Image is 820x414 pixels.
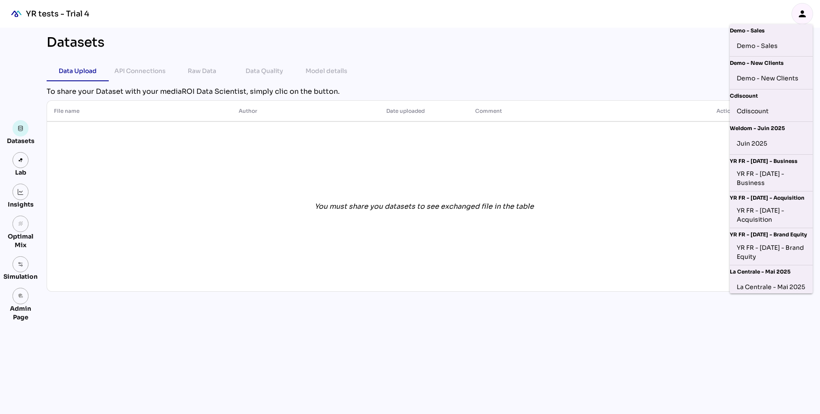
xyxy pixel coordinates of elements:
div: YR FR - [DATE] - Acquisition [737,206,806,224]
div: YR FR - [DATE] - Business [730,155,813,166]
div: API Connections [114,66,166,76]
th: Author [232,101,379,121]
div: YR FR - [DATE] - Acquisition [730,191,813,203]
div: YR tests - Trial 4 [26,9,89,19]
div: Datasets [47,35,104,50]
i: person [797,9,807,19]
div: Demo - Sales [730,24,813,35]
div: Data Quality [246,66,283,76]
div: Admin Page [3,304,38,322]
div: You must share you datasets to see exchanged file in the table [315,201,534,212]
div: Demo - New Clients [737,72,806,86]
th: Comment [468,101,653,121]
th: Date uploaded [379,101,468,121]
div: To share your Dataset with your mediaROI Data Scientist, simply clic on the button. [47,86,801,97]
div: YR FR - [DATE] - Business [737,169,806,188]
th: File name [47,101,232,121]
div: mediaROI [7,4,26,23]
div: La Centrale - Mai 2025 [730,265,813,277]
div: Raw Data [188,66,216,76]
img: data.svg [18,125,24,131]
div: La Centrale - Mai 2025 [737,280,806,294]
div: Data Upload [59,66,97,76]
div: YR FR - [DATE] - Brand Equity [730,228,813,239]
img: graph.svg [18,189,24,195]
i: admin_panel_settings [18,293,24,299]
div: Lab [11,168,30,177]
div: YR FR - [DATE] - Brand Equity [737,243,806,261]
img: lab.svg [18,157,24,163]
div: Model details [306,66,347,76]
div: Weldom - Juin 2025 [730,122,813,133]
img: settings.svg [18,261,24,268]
div: Optimal Mix [3,232,38,249]
div: Datasets [7,137,35,145]
th: Actions [653,101,801,121]
div: Demo - Sales [737,39,806,53]
div: Insights [8,200,34,209]
div: Simulation [3,272,38,281]
i: grain [18,221,24,227]
div: Cdiscount [737,104,806,118]
div: Juin 2025 [737,137,806,151]
div: Cdiscount [730,89,813,101]
div: Demo - New Clients [730,57,813,68]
